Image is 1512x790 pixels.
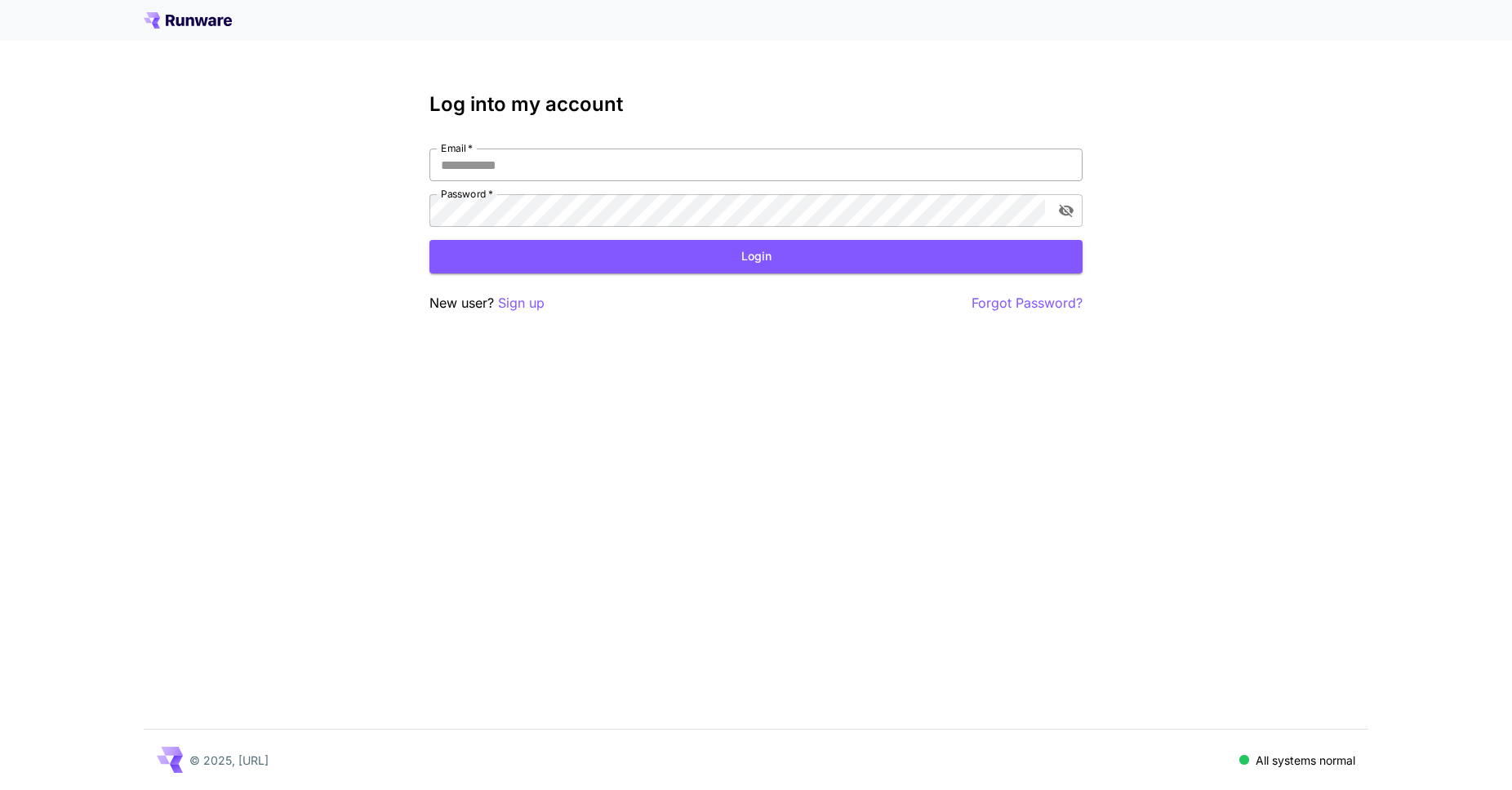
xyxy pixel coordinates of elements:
[429,293,545,313] p: New user?
[1256,752,1355,769] p: All systems normal
[189,752,269,769] p: © 2025, [URL]
[972,293,1083,313] button: Forgot Password?
[429,93,1083,116] h3: Log into my account
[1052,196,1081,225] button: toggle password visibility
[441,187,493,201] label: Password
[441,141,473,155] label: Email
[498,293,545,313] button: Sign up
[429,240,1083,273] button: Login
